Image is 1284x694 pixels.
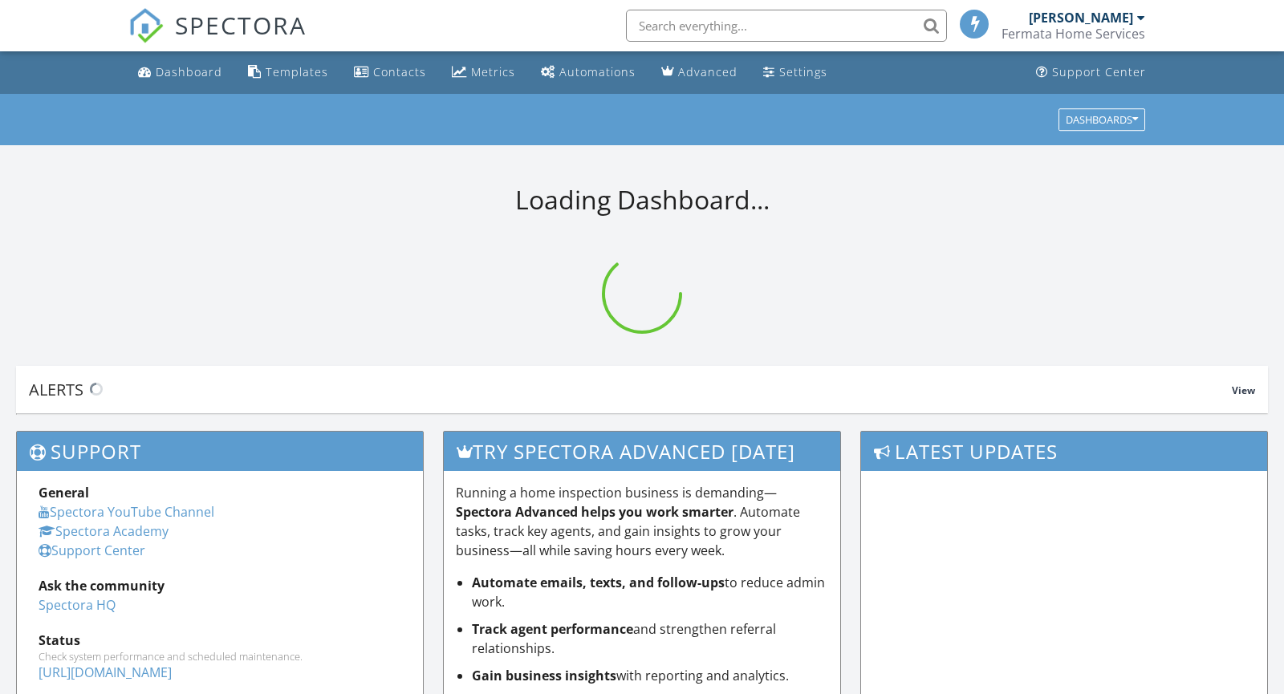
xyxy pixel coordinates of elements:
a: Spectora HQ [39,596,116,614]
span: SPECTORA [175,8,307,42]
div: Automations [559,64,636,79]
a: Settings [757,58,834,87]
h3: Support [17,432,423,471]
img: The Best Home Inspection Software - Spectora [128,8,164,43]
div: Dashboard [156,64,222,79]
strong: Spectora Advanced helps you work smarter [456,503,733,521]
div: Support Center [1052,64,1146,79]
a: Contacts [347,58,433,87]
a: Spectora Academy [39,522,169,540]
a: Templates [242,58,335,87]
a: Spectora YouTube Channel [39,503,214,521]
a: Metrics [445,58,522,87]
input: Search everything... [626,10,947,42]
div: Templates [266,64,328,79]
strong: Automate emails, texts, and follow-ups [472,574,725,591]
strong: General [39,484,89,501]
li: to reduce admin work. [472,573,828,611]
span: View [1232,384,1255,397]
a: Dashboard [132,58,229,87]
a: [URL][DOMAIN_NAME] [39,664,172,681]
div: Advanced [678,64,737,79]
div: [PERSON_NAME] [1029,10,1133,26]
div: Metrics [471,64,515,79]
div: Dashboards [1066,114,1138,125]
div: Alerts [29,379,1232,400]
li: and strengthen referral relationships. [472,619,828,658]
div: Check system performance and scheduled maintenance. [39,650,401,663]
a: Automations (Basic) [534,58,642,87]
div: Fermata Home Services [1002,26,1145,42]
li: with reporting and analytics. [472,666,828,685]
a: Support Center [1030,58,1152,87]
a: Support Center [39,542,145,559]
h3: Try spectora advanced [DATE] [444,432,840,471]
a: Advanced [655,58,744,87]
div: Contacts [373,64,426,79]
div: Settings [779,64,827,79]
h3: Latest Updates [861,432,1267,471]
button: Dashboards [1058,108,1145,131]
div: Ask the community [39,576,401,595]
strong: Gain business insights [472,667,616,684]
strong: Track agent performance [472,620,633,638]
p: Running a home inspection business is demanding— . Automate tasks, track key agents, and gain ins... [456,483,828,560]
a: SPECTORA [128,22,307,55]
div: Status [39,631,401,650]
